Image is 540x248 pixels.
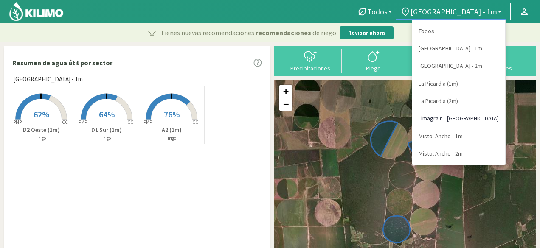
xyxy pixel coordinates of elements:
[12,58,112,68] p: Resumen de agua útil por sector
[99,109,115,120] span: 64%
[412,22,505,40] a: Todos
[139,135,204,142] p: Trigo
[9,135,74,142] p: Trigo
[412,75,505,92] a: La Picardia (1m)
[344,65,402,71] div: Riego
[164,109,180,120] span: 76%
[340,26,394,40] button: Revisar ahora
[127,119,133,125] tspan: CC
[412,40,505,57] a: [GEOGRAPHIC_DATA] - 1m
[367,7,388,16] span: Todos
[143,119,152,125] tspan: PMP
[13,119,22,125] tspan: PMP
[62,119,68,125] tspan: CC
[412,57,505,75] a: [GEOGRAPHIC_DATA] - 2m
[279,85,292,98] a: Zoom in
[279,98,292,111] a: Zoom out
[312,28,336,38] span: de riego
[74,125,139,134] p: D1 Sur (1m)
[412,145,505,162] a: Mistol Ancho - 2m
[34,109,49,120] span: 62%
[281,65,339,71] div: Precipitaciones
[348,29,385,37] p: Revisar ahora
[412,92,505,110] a: La Picardia (2m)
[193,119,199,125] tspan: CC
[8,1,64,22] img: Kilimo
[405,49,468,72] button: Carga mensual
[412,110,505,127] a: Limagrain - [GEOGRAPHIC_DATA]
[412,128,505,145] a: Mistol Ancho - 1m
[256,28,311,38] span: recomendaciones
[408,65,466,71] div: Carga mensual
[160,28,336,38] p: Tienes nuevas recomendaciones
[139,125,204,134] p: A2 (1m)
[411,7,497,16] span: [GEOGRAPHIC_DATA] - 1m
[9,125,74,134] p: D2 Oeste (1m)
[74,135,139,142] p: Trigo
[13,75,83,84] span: [GEOGRAPHIC_DATA] - 1m
[342,49,405,72] button: Riego
[278,49,342,72] button: Precipitaciones
[79,119,87,125] tspan: PMP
